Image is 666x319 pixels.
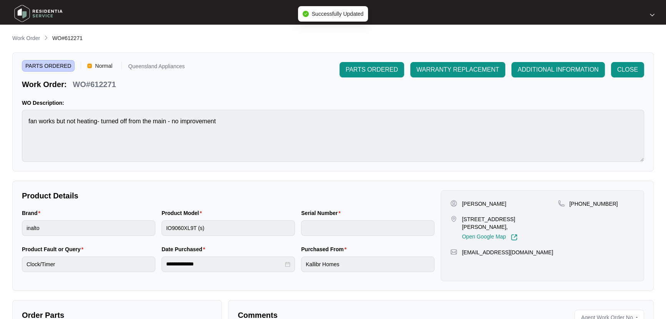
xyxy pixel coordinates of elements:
p: Work Order: [22,79,67,90]
img: Link-External [511,234,518,241]
input: Date Purchased [166,260,283,268]
label: Product Model [162,209,205,217]
span: CLOSE [617,65,638,74]
button: ADDITIONAL INFORMATION [511,62,605,77]
img: map-pin [558,200,565,207]
input: Purchased From [301,257,435,272]
span: PARTS ORDERED [346,65,398,74]
button: WARRANTY REPLACEMENT [410,62,505,77]
label: Serial Number [301,209,343,217]
label: Purchased From [301,245,350,253]
img: user-pin [450,200,457,207]
span: check-circle [303,11,309,17]
input: Product Fault or Query [22,257,155,272]
label: Date Purchased [162,245,208,253]
span: Normal [92,60,115,72]
img: map-pin [450,248,457,255]
p: [EMAIL_ADDRESS][DOMAIN_NAME] [462,248,553,256]
span: Successfully Updated [312,11,364,17]
p: Work Order [12,34,40,42]
span: ADDITIONAL INFORMATION [518,65,599,74]
p: Product Details [22,190,435,201]
p: [STREET_ADDRESS][PERSON_NAME], [462,215,558,231]
span: PARTS ORDERED [22,60,75,72]
span: WARRANTY REPLACEMENT [416,65,499,74]
label: Brand [22,209,43,217]
label: Product Fault or Query [22,245,87,253]
p: WO#612271 [73,79,116,90]
p: [PERSON_NAME] [462,200,506,208]
img: map-pin [450,215,457,222]
input: Brand [22,220,155,236]
input: Product Model [162,220,295,236]
img: residentia service logo [12,2,65,25]
a: Work Order [11,34,42,43]
p: WO Description: [22,99,644,107]
textarea: fan works but not heating- turned off from the main - no improvement [22,110,644,162]
button: PARTS ORDERED [340,62,404,77]
p: [PHONE_NUMBER] [569,200,618,208]
img: Vercel Logo [87,64,92,68]
img: dropdown arrow [650,13,654,17]
span: WO#612271 [52,35,83,41]
p: Queensland Appliances [128,64,185,72]
button: CLOSE [611,62,644,77]
input: Serial Number [301,220,435,236]
img: chevron-right [43,35,49,41]
a: Open Google Map [462,234,517,241]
